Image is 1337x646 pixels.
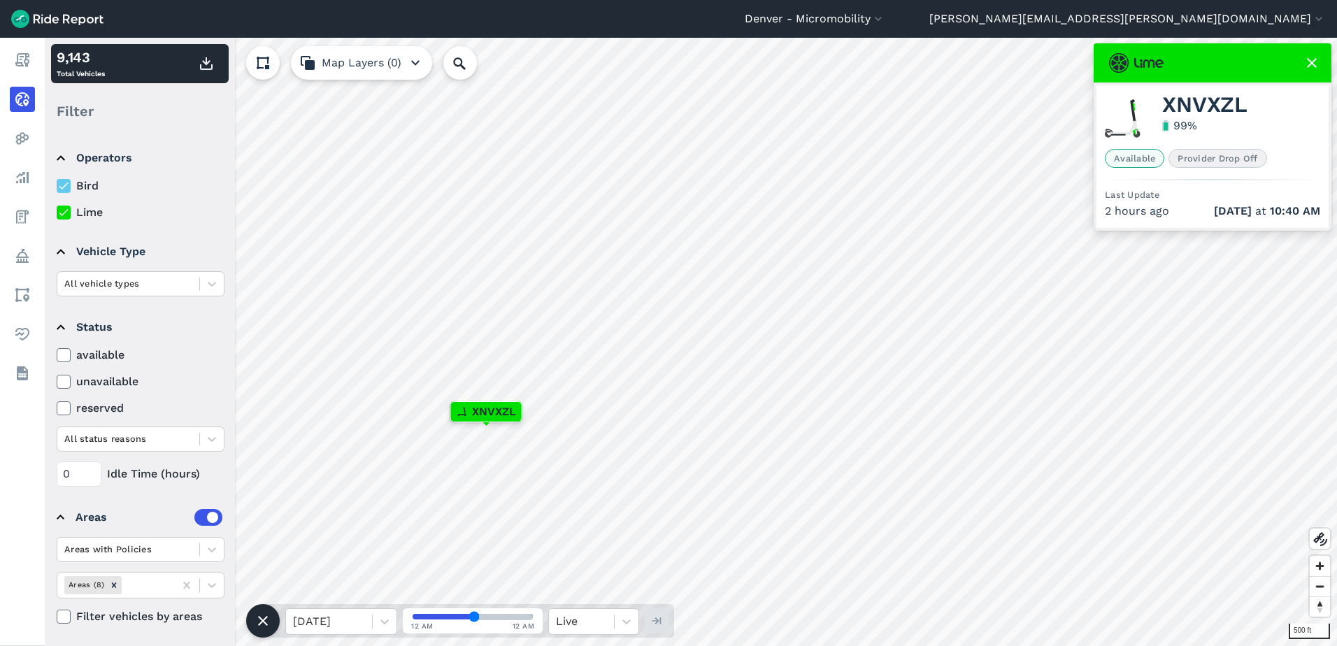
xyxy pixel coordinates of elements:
[1289,624,1330,639] div: 500 ft
[11,10,103,28] img: Ride Report
[76,509,222,526] div: Areas
[1310,576,1330,596] button: Zoom out
[57,47,105,68] div: 9,143
[106,576,122,594] div: Remove Areas (8)
[1162,96,1247,113] span: XNVXZL
[10,87,35,112] a: Realtime
[411,621,434,631] span: 12 AM
[57,498,222,537] summary: Areas
[1214,204,1252,217] span: [DATE]
[10,204,35,229] a: Fees
[10,165,35,190] a: Analyze
[472,403,516,420] span: XNVXZL
[57,608,224,625] label: Filter vehicles by areas
[57,47,105,80] div: Total Vehicles
[1270,204,1320,217] span: 10:40 AM
[57,232,222,271] summary: Vehicle Type
[64,576,106,594] div: Areas (8)
[291,46,432,80] button: Map Layers (0)
[10,243,35,268] a: Policy
[1105,99,1143,138] img: Lime scooter
[443,46,499,80] input: Search Location or Vehicles
[1168,149,1266,168] span: Provider Drop Off
[57,204,224,221] label: Lime
[1214,203,1320,220] span: at
[1310,556,1330,576] button: Zoom in
[1105,189,1159,200] span: Last Update
[513,621,535,631] span: 12 AM
[1109,53,1164,73] img: Lime
[57,347,224,364] label: available
[57,178,224,194] label: Bird
[45,38,1337,646] canvas: Map
[57,400,224,417] label: reserved
[929,10,1326,27] button: [PERSON_NAME][EMAIL_ADDRESS][PERSON_NAME][DOMAIN_NAME]
[57,308,222,347] summary: Status
[10,126,35,151] a: Heatmaps
[10,322,35,347] a: Health
[1105,149,1164,168] span: Available
[10,48,35,73] a: Report
[745,10,885,27] button: Denver - Micromobility
[51,89,229,133] div: Filter
[1173,117,1197,134] div: 99 %
[57,461,224,487] div: Idle Time (hours)
[57,138,222,178] summary: Operators
[10,361,35,386] a: Datasets
[1105,203,1320,220] div: 2 hours ago
[10,282,35,308] a: Areas
[57,373,224,390] label: unavailable
[1310,596,1330,617] button: Reset bearing to north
